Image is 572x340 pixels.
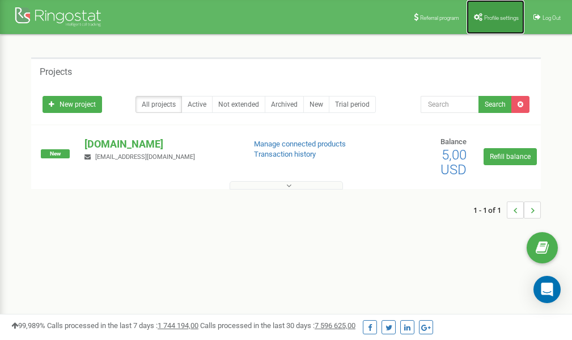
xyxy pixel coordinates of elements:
[254,150,316,158] a: Transaction history
[212,96,265,113] a: Not extended
[484,15,519,21] span: Profile settings
[533,276,561,303] div: Open Intercom Messenger
[41,149,70,158] span: New
[473,190,541,230] nav: ...
[265,96,304,113] a: Archived
[440,137,467,146] span: Balance
[84,137,235,152] p: [DOMAIN_NAME]
[478,96,512,113] button: Search
[135,96,182,113] a: All projects
[158,321,198,330] u: 1 744 194,00
[254,140,346,148] a: Manage connected products
[473,202,507,219] span: 1 - 1 of 1
[421,96,479,113] input: Search
[315,321,355,330] u: 7 596 625,00
[484,148,537,165] a: Refill balance
[95,153,195,161] span: [EMAIL_ADDRESS][DOMAIN_NAME]
[440,147,467,178] span: 5,00 USD
[420,15,459,21] span: Referral program
[303,96,329,113] a: New
[181,96,213,113] a: Active
[329,96,376,113] a: Trial period
[47,321,198,330] span: Calls processed in the last 7 days :
[11,321,45,330] span: 99,989%
[200,321,355,330] span: Calls processed in the last 30 days :
[543,15,561,21] span: Log Out
[40,67,72,77] h5: Projects
[43,96,102,113] a: New project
